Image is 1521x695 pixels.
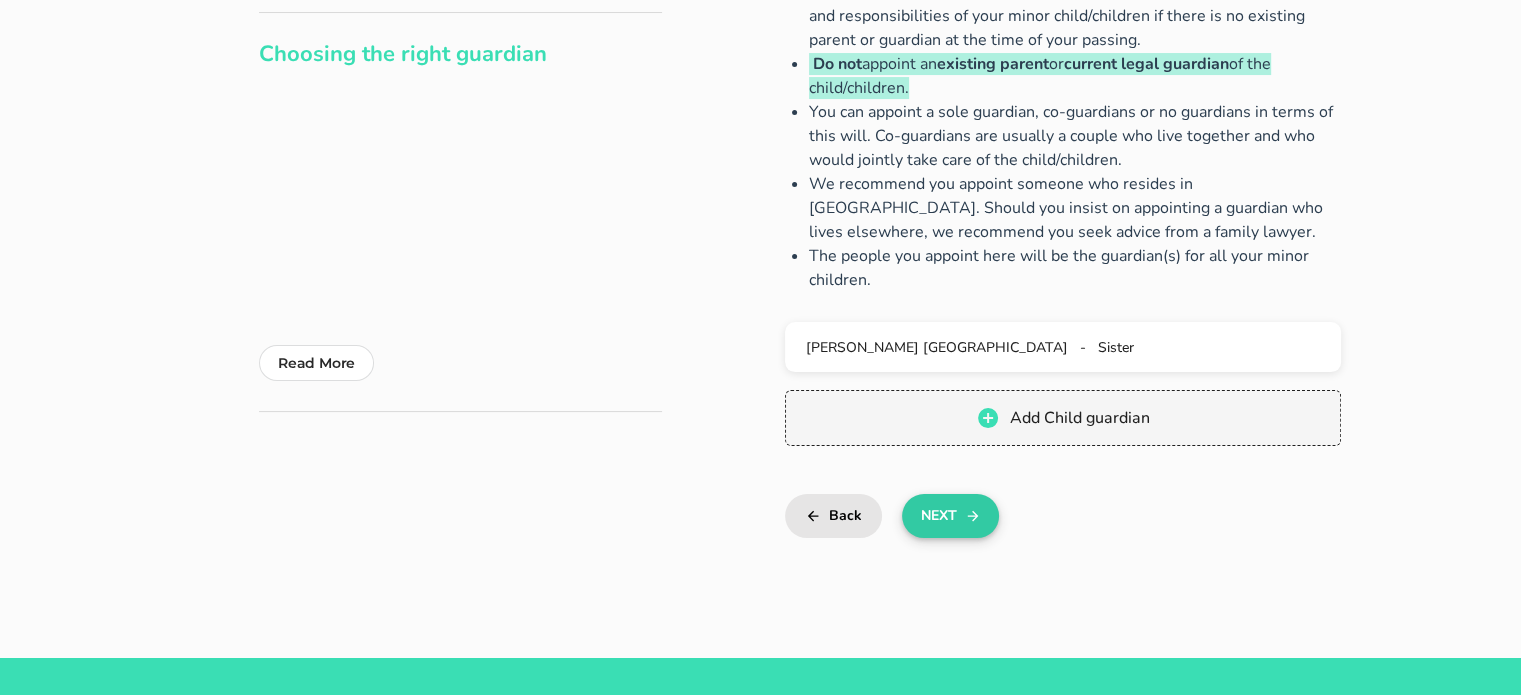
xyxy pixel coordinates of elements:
[806,338,1068,357] span: [PERSON_NAME] [GEOGRAPHIC_DATA]
[785,390,1341,446] button: Add Child guardian
[259,345,374,381] button: Read More
[785,322,1341,372] button: [PERSON_NAME] [GEOGRAPHIC_DATA] - Sister
[809,244,1341,292] li: The people you appoint here will be the guardian(s) for all your minor children.
[809,100,1341,172] li: You can appoint a sole guardian, co-guardians or no guardians in terms of this will. Co-guardians...
[1080,338,1086,357] span: -
[259,43,662,66] h2: Choosing the right guardian
[1098,338,1134,357] span: Sister
[809,53,1271,99] span: appoint an or of the child/children.
[1008,407,1149,429] span: Add Child guardian
[1064,53,1229,75] b: current legal guardian
[278,351,355,375] p: Read More
[785,494,882,538] button: Back
[937,53,1049,75] b: existing parent
[813,53,862,75] b: Do not
[809,172,1341,244] li: We recommend you appoint someone who resides in [GEOGRAPHIC_DATA]. Should you insist on appointin...
[902,494,999,538] button: Next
